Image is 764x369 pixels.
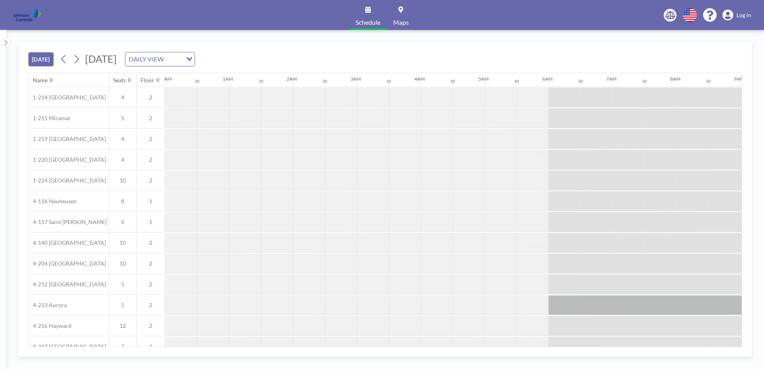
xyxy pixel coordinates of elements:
[33,77,48,84] div: Name
[109,156,136,163] span: 4
[137,94,165,101] span: 2
[414,76,425,82] div: 4AM
[670,76,680,82] div: 8AM
[736,12,751,19] span: Log in
[159,76,172,82] div: 12AM
[578,79,583,84] div: 30
[542,76,553,82] div: 6AM
[356,19,380,26] span: Schedule
[29,343,106,350] span: 4-217 [GEOGRAPHIC_DATA]
[137,198,165,205] span: 1
[722,10,751,21] a: Log in
[109,198,136,205] span: 8
[322,79,327,84] div: 30
[85,53,117,65] span: [DATE]
[109,115,136,122] span: 5
[137,177,165,184] span: 2
[386,79,391,84] div: 30
[137,260,165,267] span: 2
[109,177,136,184] span: 10
[141,77,154,84] div: Floor
[393,19,409,26] span: Maps
[29,322,72,329] span: 4-216 Hayward
[109,260,136,267] span: 10
[13,7,41,23] img: organization-logo
[137,135,165,143] span: 2
[350,76,361,82] div: 3AM
[137,115,165,122] span: 2
[450,79,455,84] div: 30
[137,281,165,288] span: 2
[109,218,136,226] span: 6
[28,52,54,66] button: [DATE]
[195,79,199,84] div: 30
[29,260,106,267] span: 4-204 [GEOGRAPHIC_DATA]
[606,76,617,82] div: 7AM
[137,239,165,246] span: 2
[109,322,136,329] span: 12
[109,343,136,350] span: 7
[706,79,711,84] div: 30
[29,218,107,226] span: 4-117 Saint [PERSON_NAME]
[166,54,181,64] input: Search for option
[109,281,136,288] span: 5
[29,281,106,288] span: 4-212 [GEOGRAPHIC_DATA]
[29,239,106,246] span: 4-140 [GEOGRAPHIC_DATA]
[137,302,165,309] span: 2
[259,79,263,84] div: 30
[109,302,136,309] span: 5
[286,76,297,82] div: 2AM
[113,77,126,84] div: Seats
[734,76,744,82] div: 9AM
[109,239,136,246] span: 10
[29,94,106,101] span: 1-214 [GEOGRAPHIC_DATA]
[514,79,519,84] div: 30
[29,156,106,163] span: 1-220 [GEOGRAPHIC_DATA]
[29,135,106,143] span: 1-219 [GEOGRAPHIC_DATA]
[125,52,195,66] div: Search for option
[137,322,165,329] span: 2
[29,302,67,309] span: 4-213 Aurora
[127,54,165,64] span: DAILY VIEW
[109,94,136,101] span: 4
[29,177,106,184] span: 1-224 [GEOGRAPHIC_DATA]
[642,79,647,84] div: 30
[478,76,489,82] div: 5AM
[137,343,165,350] span: 2
[137,156,165,163] span: 2
[223,76,233,82] div: 1AM
[29,198,77,205] span: 4-116 Neuheusen
[109,135,136,143] span: 4
[137,218,165,226] span: 1
[29,115,71,122] span: 1-215 Miramar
